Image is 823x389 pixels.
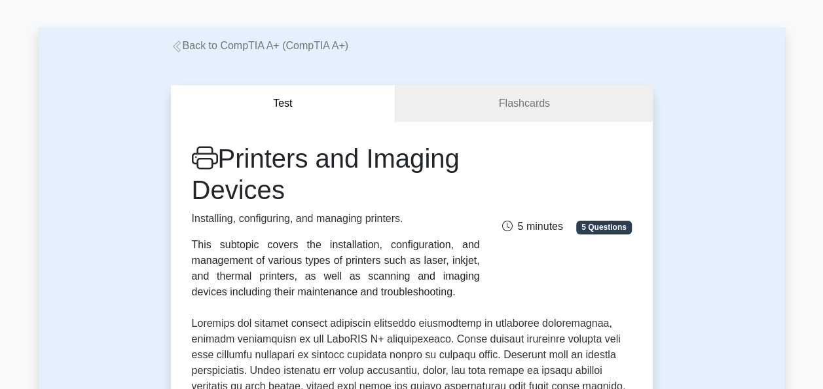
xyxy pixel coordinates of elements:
[192,211,480,227] p: Installing, configuring, and managing printers.
[395,85,652,122] a: Flashcards
[171,85,396,122] button: Test
[576,221,631,234] span: 5 Questions
[171,40,348,51] a: Back to CompTIA A+ (CompTIA A+)
[192,143,480,206] h1: Printers and Imaging Devices
[502,221,562,232] span: 5 minutes
[192,237,480,300] div: This subtopic covers the installation, configuration, and management of various types of printers...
